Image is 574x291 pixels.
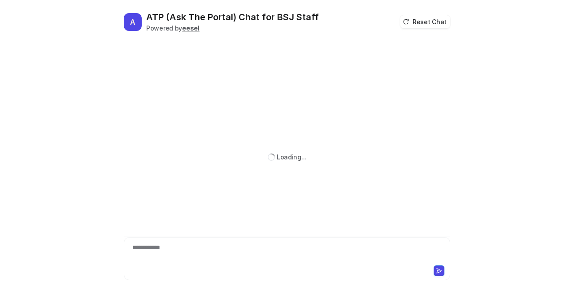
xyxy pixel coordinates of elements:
div: Loading... [277,152,306,162]
span: A [124,13,142,31]
div: Powered by [146,23,319,33]
h2: ATP (Ask The Portal) Chat for BSJ Staff [146,11,319,23]
button: Reset Chat [400,15,450,28]
b: eesel [182,24,200,32]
